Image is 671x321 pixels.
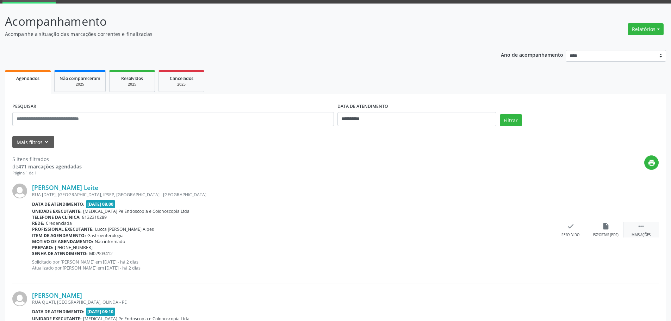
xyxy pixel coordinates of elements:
[32,233,86,239] b: Item de agendamento:
[561,233,579,237] div: Resolvido
[32,291,82,299] a: [PERSON_NAME]
[82,214,107,220] span: 8132310289
[87,233,124,239] span: Gastroenterologia
[648,159,656,167] i: print
[501,50,563,59] p: Ano de acompanhamento
[32,299,553,305] div: RUA QUATI, [GEOGRAPHIC_DATA], OLINDA - PE
[32,251,88,257] b: Senha de atendimento:
[55,245,93,251] span: [PHONE_NUMBER]
[114,82,150,87] div: 2025
[637,222,645,230] i: 
[12,155,82,163] div: 5 itens filtrados
[32,245,54,251] b: Preparo:
[60,82,100,87] div: 2025
[32,226,94,232] b: Profissional executante:
[12,170,82,176] div: Página 1 de 1
[121,75,143,81] span: Resolvidos
[628,23,664,35] button: Relatórios
[337,101,388,112] label: DATA DE ATENDIMENTO
[18,163,82,170] strong: 471 marcações agendadas
[12,136,54,148] button: Mais filtroskeyboard_arrow_down
[95,239,125,245] span: Não informado
[32,259,553,271] p: Solicitado por [PERSON_NAME] em [DATE] - há 2 dias Atualizado por [PERSON_NAME] em [DATE] - há 2 ...
[32,184,98,191] a: [PERSON_NAME] Leite
[32,208,82,214] b: Unidade executante:
[12,291,27,306] img: img
[86,200,116,208] span: [DATE] 08:00
[500,114,522,126] button: Filtrar
[5,13,468,30] p: Acompanhamento
[32,239,93,245] b: Motivo de agendamento:
[567,222,574,230] i: check
[89,251,113,257] span: M02903412
[632,233,651,237] div: Mais ações
[12,184,27,198] img: img
[83,208,190,214] span: [MEDICAL_DATA] Pe Endoscopia e Colonoscopia Ltda
[5,30,468,38] p: Acompanhe a situação das marcações correntes e finalizadas
[32,192,553,198] div: RUA [DATE], [GEOGRAPHIC_DATA], IPSEP, [GEOGRAPHIC_DATA] - [GEOGRAPHIC_DATA]
[12,101,36,112] label: PESQUISAR
[602,222,610,230] i: insert_drive_file
[95,226,154,232] span: Lucca [PERSON_NAME] Alpes
[86,308,116,316] span: [DATE] 08:10
[46,220,72,226] span: Credenciada
[32,309,85,315] b: Data de atendimento:
[593,233,619,237] div: Exportar (PDF)
[170,75,193,81] span: Cancelados
[644,155,659,170] button: print
[16,75,39,81] span: Agendados
[43,138,50,146] i: keyboard_arrow_down
[32,214,81,220] b: Telefone da clínica:
[12,163,82,170] div: de
[60,75,100,81] span: Não compareceram
[32,220,44,226] b: Rede:
[32,201,85,207] b: Data de atendimento:
[164,82,199,87] div: 2025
